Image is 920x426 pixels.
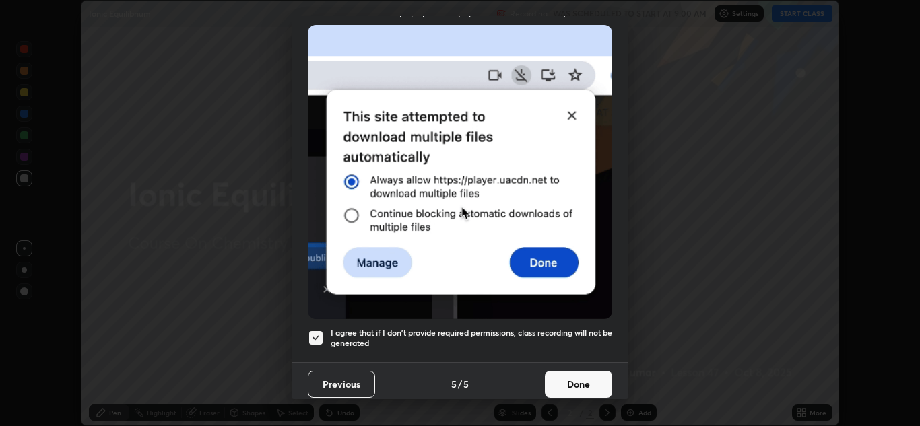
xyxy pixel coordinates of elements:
h4: 5 [451,377,457,391]
img: downloads-permission-blocked.gif [308,25,612,319]
h4: 5 [463,377,469,391]
button: Previous [308,371,375,398]
h5: I agree that if I don't provide required permissions, class recording will not be generated [331,328,612,349]
button: Done [545,371,612,398]
h4: / [458,377,462,391]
